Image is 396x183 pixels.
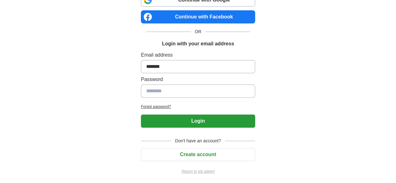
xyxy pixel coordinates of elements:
button: Login [141,114,255,128]
button: Create account [141,148,255,161]
span: Don't have an account? [171,138,225,144]
a: Create account [141,152,255,157]
span: OR [191,28,205,35]
a: Forgot password? [141,104,255,109]
label: Email address [141,51,255,59]
label: Password [141,76,255,83]
a: Continue with Facebook [141,10,255,23]
a: Return to job advert [141,169,255,174]
h1: Login with your email address [162,40,234,48]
